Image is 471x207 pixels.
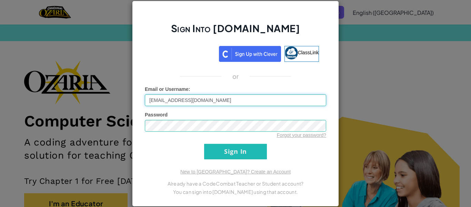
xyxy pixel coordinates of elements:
[145,112,168,117] span: Password
[219,46,281,62] img: clever_sso_button@2x.png
[285,46,298,59] img: classlink-logo-small.png
[145,188,326,196] p: You can sign into [DOMAIN_NAME] using that account.
[145,86,189,92] span: Email or Username
[204,144,267,159] input: Sign In
[145,22,326,42] h2: Sign Into [DOMAIN_NAME]
[277,132,326,138] a: Forgot your password?
[180,169,291,175] a: New to [GEOGRAPHIC_DATA]? Create an Account
[298,49,319,55] span: ClassLink
[232,72,239,81] p: or
[149,45,219,60] iframe: Sign in with Google Button
[145,179,326,188] p: Already have a CodeCombat Teacher or Student account?
[145,86,190,93] label: :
